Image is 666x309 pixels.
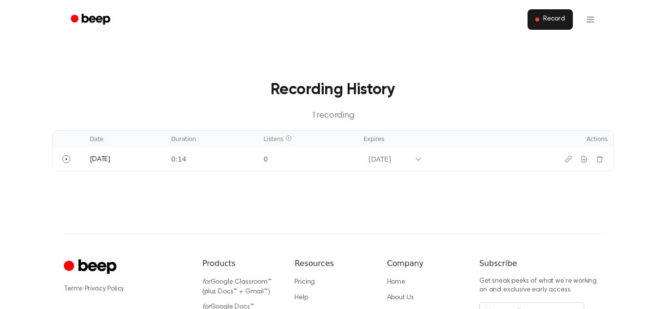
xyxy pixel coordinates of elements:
[68,109,598,123] p: 1 recording
[358,131,535,147] th: Expires
[479,277,602,294] p: Get sneak peeks of what we’re working on and exclusive early access.
[294,294,308,301] a: Help
[592,151,607,167] button: Delete recording
[165,131,257,147] th: Duration
[387,294,414,301] a: About Us
[576,151,592,167] button: Download recording
[561,151,576,167] button: Copy link
[369,154,410,165] div: [DATE]
[59,151,74,167] button: Play
[543,15,565,24] span: Record
[286,135,292,141] span: Listen count reflects other listeners and records at most one play per listener per hour. It excl...
[535,131,613,147] th: Actions
[64,286,82,292] a: Terms
[387,258,464,269] h6: Company
[294,258,371,269] h6: Resources
[257,147,357,171] td: 0
[64,10,119,29] a: Beep
[202,279,211,286] i: for
[85,286,124,292] a: Privacy Policy
[64,258,119,277] a: Cruip
[64,284,187,294] div: ·
[90,156,110,163] span: [DATE]
[68,78,598,102] h3: Recording History
[257,131,357,147] th: Listens
[202,279,272,295] a: forGoogle Classroom™ (plus Docs™ + Gmail™)
[579,8,602,31] button: Open menu
[294,279,315,286] a: Pricing
[84,131,165,147] th: Date
[202,258,279,269] h6: Products
[387,279,405,286] a: Home
[528,9,573,30] button: Record
[165,147,257,171] td: 0:14
[479,258,602,269] h6: Subscribe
